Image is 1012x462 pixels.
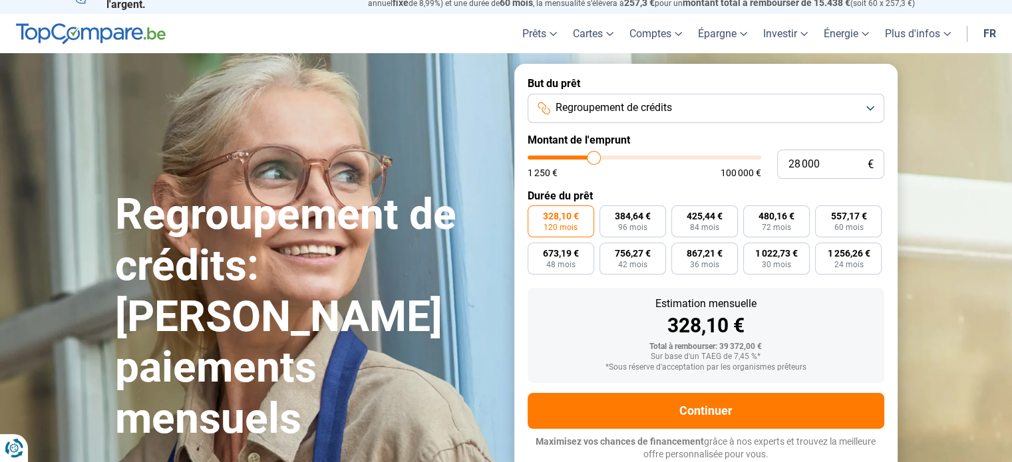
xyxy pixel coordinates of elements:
[556,100,672,115] span: Regroupement de crédits
[514,14,565,53] a: Prêts
[687,249,723,258] span: 867,21 €
[16,23,166,45] img: TopCompare
[544,223,578,231] span: 120 mois
[538,316,874,336] div: 328,10 €
[834,261,863,269] span: 24 mois
[755,249,798,258] span: 1 022,73 €
[565,14,621,53] a: Cartes
[830,211,866,221] span: 557,17 €
[721,168,761,177] span: 100 000 €
[621,14,690,53] a: Comptes
[762,223,791,231] span: 72 mois
[615,211,651,221] span: 384,64 €
[528,435,884,461] p: grâce à nos experts et trouvez la meilleure offre personnalisée pour vous.
[687,211,723,221] span: 425,44 €
[868,159,874,170] span: €
[618,261,647,269] span: 42 mois
[528,134,884,146] label: Montant de l'emprunt
[543,211,579,221] span: 328,10 €
[975,14,1004,53] a: fr
[546,261,576,269] span: 48 mois
[827,249,870,258] span: 1 256,26 €
[877,14,959,53] a: Plus d'infos
[528,189,884,202] label: Durée du prêt
[115,189,498,445] h1: Regroupement de crédits: [PERSON_NAME] paiements mensuels
[618,223,647,231] span: 96 mois
[834,223,863,231] span: 60 mois
[528,168,558,177] span: 1 250 €
[536,436,704,447] span: Maximisez vos chances de financement
[528,393,884,429] button: Continuer
[538,298,874,309] div: Estimation mensuelle
[538,342,874,352] div: Total à rembourser: 39 372,00 €
[543,249,579,258] span: 673,19 €
[615,249,651,258] span: 756,27 €
[528,77,884,90] label: But du prêt
[538,363,874,372] div: *Sous réserve d'acceptation par les organismes prêteurs
[528,94,884,123] button: Regroupement de crédits
[538,352,874,362] div: Sur base d'un TAEG de 7,45 %*
[690,14,755,53] a: Épargne
[690,223,719,231] span: 84 mois
[755,14,816,53] a: Investir
[762,261,791,269] span: 30 mois
[759,211,794,221] span: 480,16 €
[690,261,719,269] span: 36 mois
[816,14,877,53] a: Énergie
